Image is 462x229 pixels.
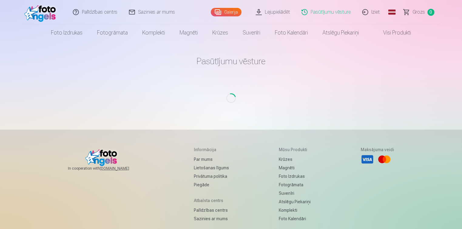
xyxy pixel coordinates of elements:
[268,24,315,41] a: Foto kalendāri
[172,24,205,41] a: Magnēti
[194,172,229,181] a: Privātuma politika
[24,2,59,22] img: /fa1
[279,164,311,172] a: Magnēti
[194,164,229,172] a: Lietošanas līgums
[235,24,268,41] a: Suvenīri
[68,166,144,171] span: In cooperation with
[211,8,241,16] a: Galerija
[279,172,311,181] a: Foto izdrukas
[279,155,311,164] a: Krūzes
[378,153,391,166] li: Mastercard
[361,147,394,153] h5: Maksājuma veidi
[54,56,408,67] h1: Pasūtījumu vēsture
[100,166,144,171] a: [DOMAIN_NAME]
[315,24,366,41] a: Atslēgu piekariņi
[279,181,311,189] a: Fotogrāmata
[427,9,434,16] span: 0
[205,24,235,41] a: Krūzes
[361,153,374,166] li: Visa
[279,214,311,223] a: Foto kalendāri
[279,206,311,214] a: Komplekti
[279,189,311,197] a: Suvenīri
[194,197,229,204] h5: Atbalsta centrs
[90,24,135,41] a: Fotogrāmata
[135,24,172,41] a: Komplekti
[194,206,229,214] a: Palīdzības centrs
[194,155,229,164] a: Par mums
[194,147,229,153] h5: Informācija
[279,147,311,153] h5: Mūsu produkti
[366,24,418,41] a: Visi produkti
[413,8,425,16] span: Grozs
[279,197,311,206] a: Atslēgu piekariņi
[194,214,229,223] a: Sazinies ar mums
[44,24,90,41] a: Foto izdrukas
[194,181,229,189] a: Piegāde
